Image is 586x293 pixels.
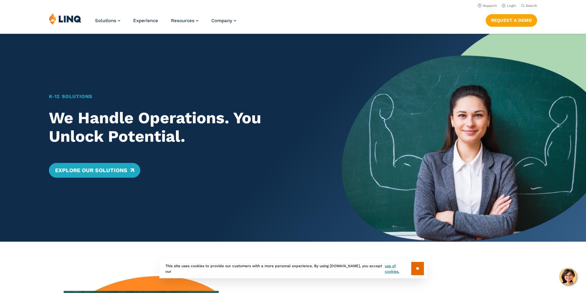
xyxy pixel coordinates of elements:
[211,18,232,23] span: Company
[486,13,537,26] nav: Button Navigation
[95,18,116,23] span: Solutions
[159,259,427,278] div: This site uses cookies to provide our customers with a more personal experience. By using [DOMAIN...
[49,13,82,25] img: LINQ | K‑12 Software
[342,34,586,242] img: Home Banner
[211,18,236,23] a: Company
[49,93,318,100] h1: K‑12 Solutions
[49,109,318,146] h2: We Handle Operations. You Unlock Potential.
[49,163,140,178] a: Explore Our Solutions
[560,268,577,285] button: Hello, have a question? Let’s chat.
[502,4,516,8] a: Login
[95,18,120,23] a: Solutions
[133,18,158,23] a: Experience
[486,14,537,26] a: Request a Demo
[478,4,497,8] a: Support
[526,4,537,8] span: Search
[95,13,236,33] nav: Primary Navigation
[385,263,411,274] a: use of cookies.
[521,3,537,8] button: Open Search Bar
[171,18,194,23] span: Resources
[171,18,198,23] a: Resources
